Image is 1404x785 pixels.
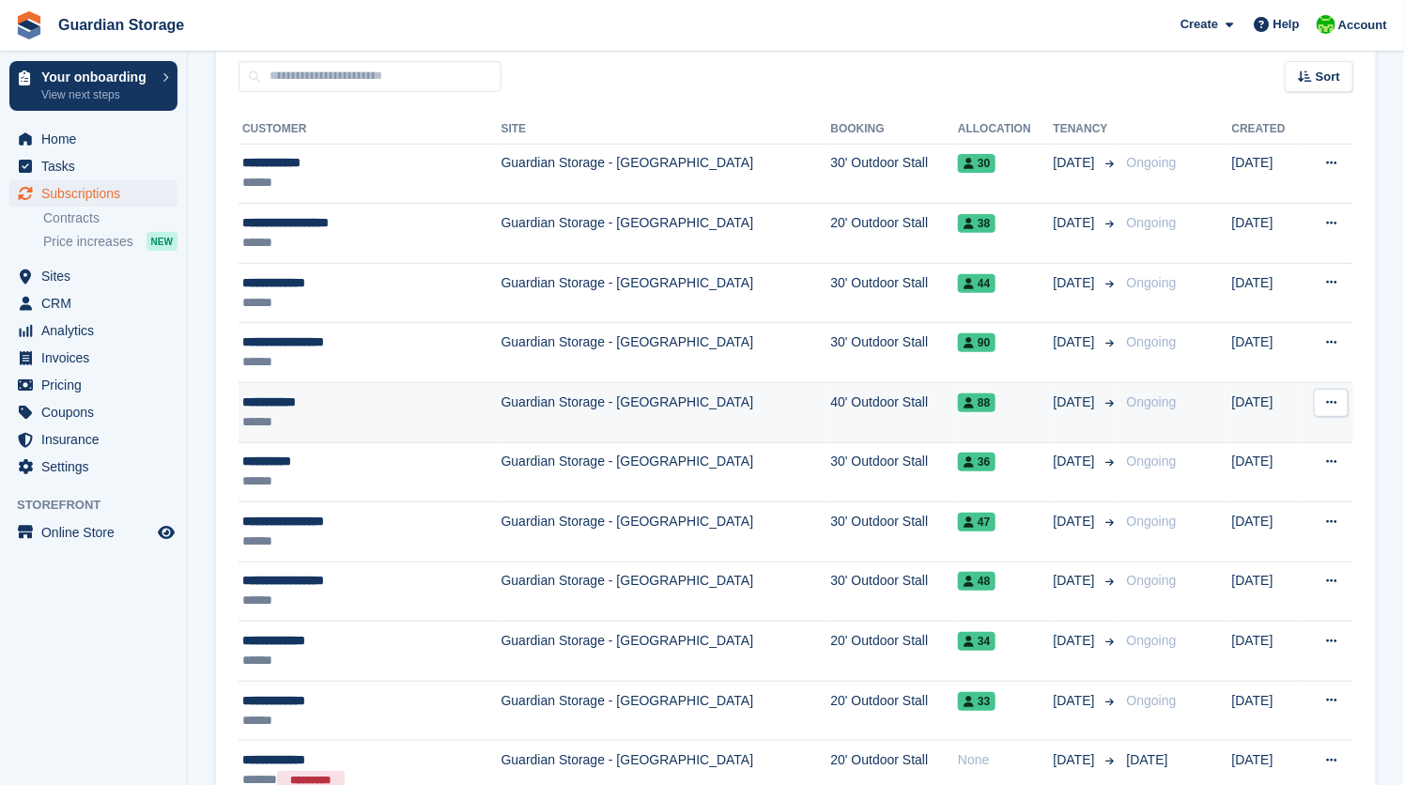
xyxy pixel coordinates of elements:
span: Sites [41,263,154,289]
div: None [958,750,1054,770]
td: 30' Outdoor Stall [830,562,958,622]
span: Ongoing [1127,334,1177,349]
td: 20' Outdoor Stall [830,681,958,741]
td: [DATE] [1232,204,1303,264]
span: 44 [958,274,995,293]
span: [DATE] [1054,571,1099,591]
span: Online Store [41,519,154,546]
span: 48 [958,572,995,591]
a: Contracts [43,209,177,227]
span: Ongoing [1127,573,1177,588]
a: menu [9,399,177,425]
img: stora-icon-8386f47178a22dfd0bd8f6a31ec36ba5ce8667c1dd55bd0f319d3a0aa187defe.svg [15,11,43,39]
td: Guardian Storage - [GEOGRAPHIC_DATA] [501,204,831,264]
td: 30' Outdoor Stall [830,323,958,383]
td: 20' Outdoor Stall [830,204,958,264]
td: Guardian Storage - [GEOGRAPHIC_DATA] [501,502,831,562]
a: menu [9,317,177,344]
span: Storefront [17,496,187,515]
span: Ongoing [1127,155,1177,170]
span: CRM [41,290,154,316]
p: Your onboarding [41,70,153,84]
span: Ongoing [1127,454,1177,469]
td: Guardian Storage - [GEOGRAPHIC_DATA] [501,323,831,383]
span: 90 [958,333,995,352]
span: [DATE] [1054,631,1099,651]
th: Booking [830,115,958,145]
span: Subscriptions [41,180,154,207]
span: Invoices [41,345,154,371]
a: menu [9,372,177,398]
span: [DATE] [1054,691,1099,711]
td: Guardian Storage - [GEOGRAPHIC_DATA] [501,622,831,682]
th: Created [1232,115,1303,145]
span: Coupons [41,399,154,425]
td: Guardian Storage - [GEOGRAPHIC_DATA] [501,382,831,442]
a: menu [9,454,177,480]
span: Home [41,126,154,152]
div: NEW [147,232,177,251]
span: Create [1180,15,1218,34]
span: Account [1338,16,1387,35]
span: Ongoing [1127,514,1177,529]
td: [DATE] [1232,502,1303,562]
span: 36 [958,453,995,471]
td: Guardian Storage - [GEOGRAPHIC_DATA] [501,442,831,502]
a: menu [9,126,177,152]
td: [DATE] [1232,263,1303,323]
a: menu [9,180,177,207]
a: Price increases NEW [43,231,177,252]
th: Tenancy [1054,115,1119,145]
span: Ongoing [1127,693,1177,708]
td: [DATE] [1232,681,1303,741]
td: [DATE] [1232,442,1303,502]
span: 38 [958,214,995,233]
span: Tasks [41,153,154,179]
td: [DATE] [1232,323,1303,383]
span: [DATE] [1054,452,1099,471]
span: [DATE] [1054,332,1099,352]
span: Ongoing [1127,394,1177,409]
a: menu [9,153,177,179]
span: Settings [41,454,154,480]
span: Price increases [43,233,133,251]
span: 30 [958,154,995,173]
td: 30' Outdoor Stall [830,502,958,562]
span: [DATE] [1054,153,1099,173]
span: Insurance [41,426,154,453]
span: Ongoing [1127,633,1177,648]
span: Ongoing [1127,275,1177,290]
span: [DATE] [1054,392,1099,412]
td: Guardian Storage - [GEOGRAPHIC_DATA] [501,263,831,323]
th: Site [501,115,831,145]
td: [DATE] [1232,562,1303,622]
td: [DATE] [1232,144,1303,204]
span: [DATE] [1054,273,1099,293]
th: Allocation [958,115,1054,145]
span: Pricing [41,372,154,398]
td: 30' Outdoor Stall [830,442,958,502]
span: [DATE] [1054,750,1099,770]
span: 33 [958,692,995,711]
a: Preview store [155,521,177,544]
a: menu [9,290,177,316]
span: [DATE] [1054,213,1099,233]
a: menu [9,426,177,453]
th: Customer [239,115,501,145]
td: [DATE] [1232,622,1303,682]
span: 34 [958,632,995,651]
td: 40' Outdoor Stall [830,382,958,442]
span: Help [1273,15,1300,34]
span: 88 [958,393,995,412]
span: Sort [1316,68,1340,86]
span: Analytics [41,317,154,344]
span: [DATE] [1127,752,1168,767]
a: Guardian Storage [51,9,192,40]
p: View next steps [41,86,153,103]
img: Andrew Kinakin [1317,15,1335,34]
span: 47 [958,513,995,531]
a: menu [9,263,177,289]
td: 30' Outdoor Stall [830,263,958,323]
a: menu [9,519,177,546]
td: 30' Outdoor Stall [830,144,958,204]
